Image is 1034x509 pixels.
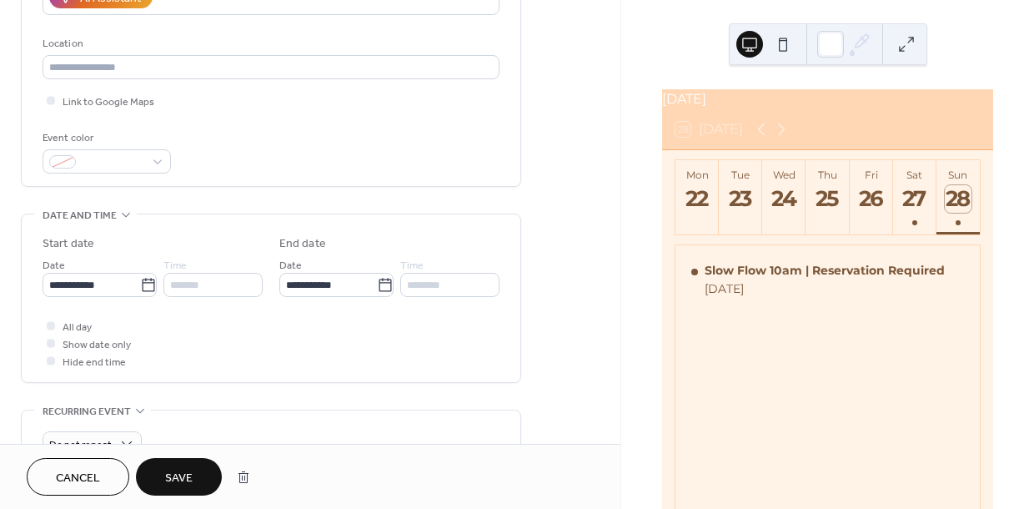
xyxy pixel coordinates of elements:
[936,160,980,234] button: Sun28
[857,185,885,213] div: 26
[684,185,711,213] div: 22
[680,169,714,181] div: Mon
[27,458,129,496] button: Cancel
[814,185,841,213] div: 25
[850,160,893,234] button: Fri26
[43,403,131,421] span: Recurring event
[43,35,496,53] div: Location
[63,319,92,336] span: All day
[762,160,806,234] button: Wed24
[43,129,168,147] div: Event color
[811,169,844,181] div: Thu
[63,336,131,354] span: Show date only
[675,160,719,234] button: Mon22
[898,169,931,181] div: Sat
[855,169,888,181] div: Fri
[279,257,302,275] span: Date
[63,354,126,371] span: Hide end time
[43,257,65,275] span: Date
[705,281,945,296] div: [DATE]
[806,160,849,234] button: Thu25
[767,169,801,181] div: Wed
[705,263,945,278] div: Slow Flow 10am | Reservation Required
[165,470,193,487] span: Save
[136,458,222,496] button: Save
[56,470,100,487] span: Cancel
[662,89,993,109] div: [DATE]
[727,185,755,213] div: 23
[163,257,187,275] span: Time
[893,160,936,234] button: Sat27
[724,169,757,181] div: Tue
[770,185,798,213] div: 24
[49,436,112,455] span: Do not repeat
[43,235,94,253] div: Start date
[63,93,154,111] span: Link to Google Maps
[279,235,326,253] div: End date
[43,207,117,224] span: Date and time
[400,257,424,275] span: Time
[901,185,929,213] div: 27
[945,185,972,213] div: 28
[719,160,762,234] button: Tue23
[941,169,975,181] div: Sun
